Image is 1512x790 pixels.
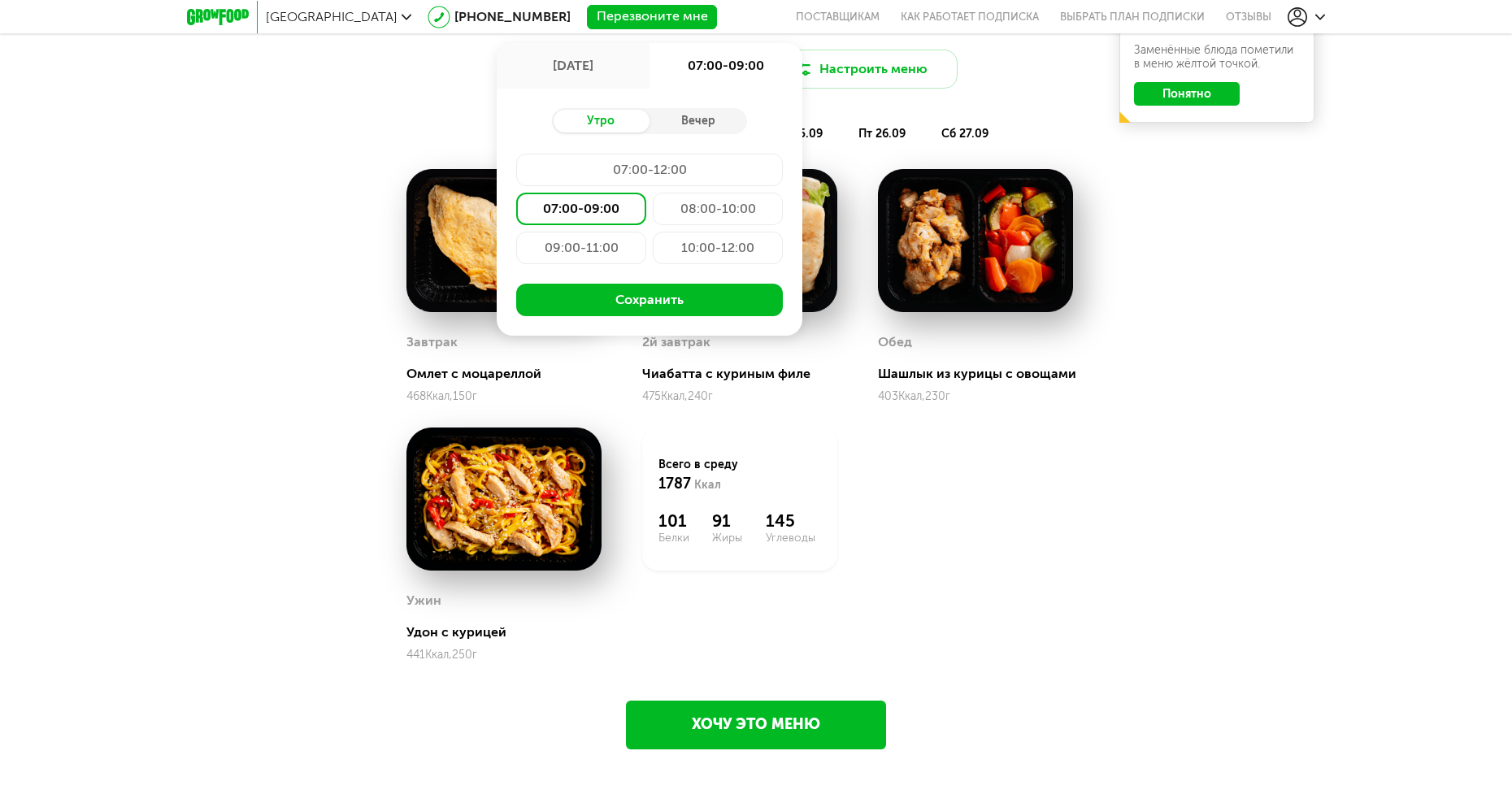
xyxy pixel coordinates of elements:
[766,531,819,545] span: Углеводы
[658,531,712,545] span: Белки
[516,154,783,186] div: 07:00-12:00
[406,169,602,312] img: big_YlZAoIP0WmeQoQ1x.png
[766,511,819,531] span: 145
[516,232,646,264] div: 09:00-11:00
[626,701,886,749] a: Хочу это меню
[406,592,441,608] h3: Ужин
[1134,43,1300,71] div: Заменённые блюда пометили в меню жёлтой точкой.
[426,389,453,403] span: Ккал,
[661,389,688,403] span: Ккал,
[653,193,783,225] div: 08:00-10:00
[472,648,477,662] span: г
[650,43,802,89] div: 07:00-09:00
[878,366,1076,381] div: Шашлык из курицы с овощами
[497,43,650,89] div: [DATE]
[878,334,912,349] h3: Обед
[945,389,950,403] span: г
[552,110,650,132] div: Утро
[898,389,925,403] span: Ккал,
[425,648,452,662] span: Ккал,
[516,193,646,225] div: 07:00-09:00
[472,389,477,403] span: г
[406,334,458,349] h3: Завтрак
[658,511,712,531] span: 101
[454,9,571,24] a: [PHONE_NUMBER]
[653,232,783,264] div: 10:00-12:00
[858,127,906,141] span: пт 26.09
[694,478,721,492] span: Ккал
[266,9,398,24] span: [GEOGRAPHIC_DATA]
[878,169,1073,312] img: big_TceYgiePvtiLYYAf.png
[406,648,602,662] div: 441 250
[650,110,747,132] div: Вечер
[658,475,691,493] span: 1787
[712,511,766,531] span: 91
[642,334,710,349] h3: 2й завтрак
[878,389,1076,403] div: 403 230
[642,366,837,381] div: Чиабатта с куриным филе
[941,127,988,141] span: сб 27.09
[406,366,602,381] div: Омлет с моцареллой
[406,428,602,571] img: big_A8dMbFVdBMb6J8zv.png
[763,50,958,89] button: Настроить меню
[406,624,602,640] div: Удон с курицей
[406,389,602,403] div: 468 150
[642,389,837,403] div: 475 240
[516,284,783,316] button: Сохранить
[712,531,766,545] span: Жиры
[1134,82,1240,106] button: Понятно
[708,389,713,403] span: г
[587,5,717,29] button: Перезвоните мне
[658,456,821,495] div: Всего в среду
